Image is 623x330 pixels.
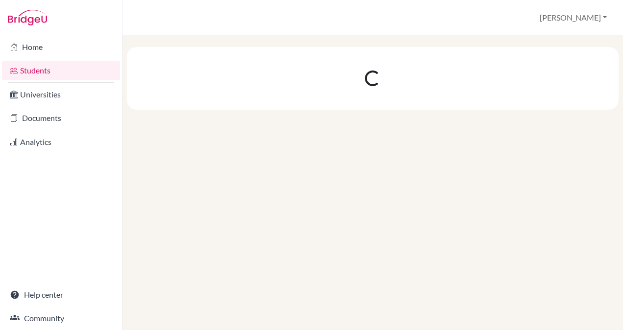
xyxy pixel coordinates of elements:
[2,108,120,128] a: Documents
[2,285,120,305] a: Help center
[2,37,120,57] a: Home
[2,85,120,104] a: Universities
[535,8,611,27] button: [PERSON_NAME]
[2,61,120,80] a: Students
[8,10,47,25] img: Bridge-U
[2,308,120,328] a: Community
[2,132,120,152] a: Analytics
